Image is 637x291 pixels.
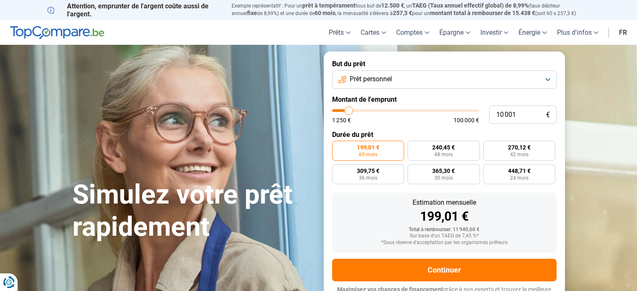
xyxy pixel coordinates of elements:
[302,2,356,9] span: prêt à tempérament
[339,227,550,233] div: Total à rembourser: 11 940,60 €
[324,20,356,45] a: Prêts
[357,168,379,174] span: 309,75 €
[391,20,434,45] a: Comptes
[454,117,479,123] span: 100 000 €
[332,259,557,281] button: Continuer
[72,179,314,243] h1: Simulez votre prêt rapidement
[510,152,529,157] span: 42 mois
[350,75,392,84] span: Prêt personnel
[339,199,550,206] div: Estimation mensuelle
[47,2,222,18] p: Attention, emprunter de l'argent coûte aussi de l'argent.
[513,20,552,45] a: Énergie
[359,175,377,180] span: 36 mois
[546,111,550,118] span: €
[393,10,412,16] span: 257,3 €
[356,20,391,45] a: Cartes
[434,20,475,45] a: Épargne
[508,144,531,150] span: 270,12 €
[412,2,529,9] span: TAEG (Taux annuel effectif global) de 8,99%
[508,168,531,174] span: 448,71 €
[430,10,535,16] span: montant total à rembourser de 15.438 €
[359,152,377,157] span: 60 mois
[510,175,529,180] span: 24 mois
[332,117,351,123] span: 1 250 €
[552,20,603,45] a: Plus d'infos
[381,2,404,9] span: 12.500 €
[339,233,550,239] div: Sur base d'un TAEG de 7,45 %*
[432,168,455,174] span: 365,30 €
[434,152,453,157] span: 48 mois
[332,95,557,103] label: Montant de l'emprunt
[614,20,632,45] a: fr
[232,2,590,17] p: Exemple représentatif : Pour un tous but de , un (taux débiteur annuel de 8,99%) et une durée de ...
[357,144,379,150] span: 199,01 €
[339,240,550,246] div: *Sous réserve d'acceptation par les organismes prêteurs
[10,26,104,39] img: TopCompare
[247,10,257,16] span: fixe
[332,60,557,68] label: But du prêt
[332,70,557,89] button: Prêt personnel
[475,20,513,45] a: Investir
[332,131,557,139] label: Durée du prêt
[432,144,455,150] span: 240,45 €
[315,10,335,16] span: 60 mois
[339,210,550,223] div: 199,01 €
[434,175,453,180] span: 30 mois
